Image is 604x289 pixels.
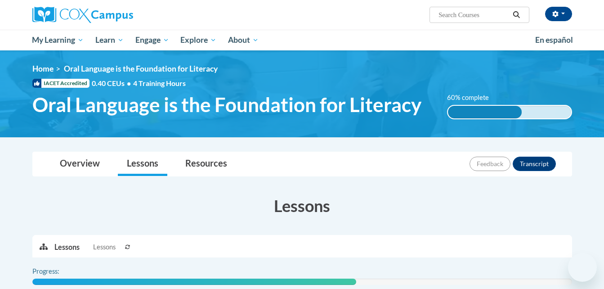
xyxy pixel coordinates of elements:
[64,64,218,73] span: Oral Language is the Foundation for Literacy
[32,194,572,217] h3: Lessons
[568,253,597,282] iframe: Button to launch messaging window
[535,35,573,45] span: En español
[54,242,80,252] p: Lessons
[513,157,556,171] button: Transcript
[127,79,131,87] span: •
[89,30,130,50] a: Learn
[51,152,109,176] a: Overview
[19,30,586,50] div: Main menu
[92,78,133,88] span: 0.40 CEUs
[133,79,186,87] span: 4 Training Hours
[32,79,89,88] span: IACET Accredited
[448,106,522,118] div: 60% complete
[32,35,84,45] span: My Learning
[27,30,90,50] a: My Learning
[135,35,169,45] span: Engage
[174,30,222,50] a: Explore
[222,30,264,50] a: About
[447,93,499,103] label: 60% complete
[545,7,572,21] button: Account Settings
[180,35,216,45] span: Explore
[176,152,236,176] a: Resources
[95,35,124,45] span: Learn
[32,64,54,73] a: Home
[510,9,523,20] button: Search
[529,31,579,50] a: En español
[93,242,116,252] span: Lessons
[32,7,133,23] img: Cox Campus
[32,266,84,276] label: Progress:
[118,152,167,176] a: Lessons
[438,9,510,20] input: Search Courses
[32,7,203,23] a: Cox Campus
[32,93,421,117] span: Oral Language is the Foundation for Literacy
[130,30,175,50] a: Engage
[228,35,259,45] span: About
[470,157,510,171] button: Feedback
